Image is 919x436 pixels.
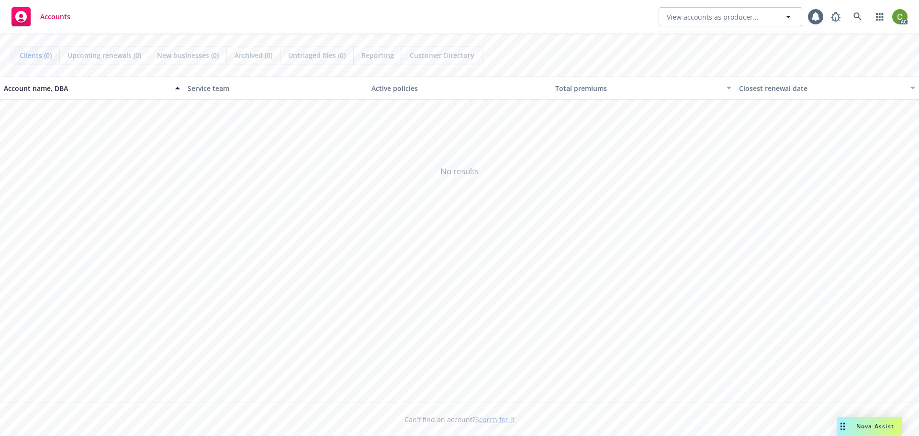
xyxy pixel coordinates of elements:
[735,77,919,100] button: Closest renewal date
[4,83,169,93] div: Account name, DBA
[67,50,141,60] span: Upcoming renewals (0)
[659,7,802,26] button: View accounts as producer...
[848,7,867,26] a: Search
[184,77,368,100] button: Service team
[20,50,52,60] span: Clients (0)
[870,7,889,26] a: Switch app
[892,9,908,24] img: photo
[8,3,74,30] a: Accounts
[404,414,515,425] span: Can't find an account?
[188,83,364,93] div: Service team
[40,13,70,21] span: Accounts
[368,77,551,100] button: Active policies
[235,50,272,60] span: Archived (0)
[288,50,346,60] span: Untriaged files (0)
[410,50,474,60] span: Customer Directory
[475,415,515,424] a: Search for it
[371,83,548,93] div: Active policies
[555,83,721,93] div: Total premiums
[361,50,394,60] span: Reporting
[667,12,759,22] span: View accounts as producer...
[826,7,845,26] a: Report a Bug
[739,83,905,93] div: Closest renewal date
[856,422,894,430] span: Nova Assist
[837,417,849,436] div: Drag to move
[157,50,219,60] span: New businesses (0)
[837,417,902,436] button: Nova Assist
[551,77,735,100] button: Total premiums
